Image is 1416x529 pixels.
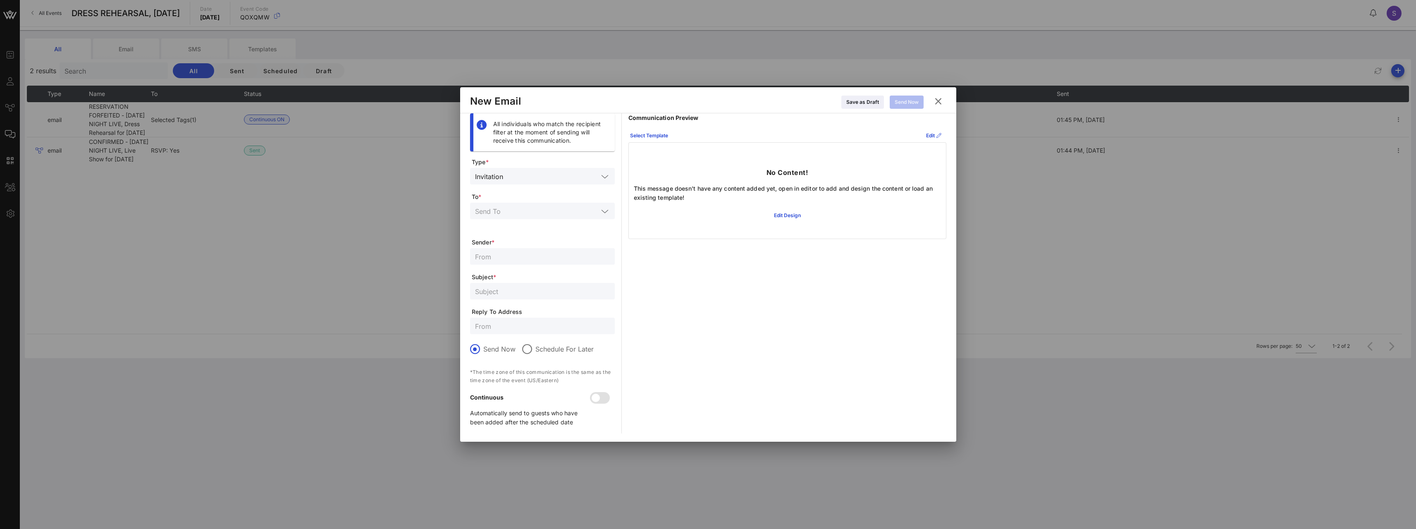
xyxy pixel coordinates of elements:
input: Send To [475,206,598,216]
button: Edit Design [769,209,806,222]
button: Send Now [890,96,924,109]
div: New Email [470,95,521,108]
span: Sender [472,238,615,247]
button: Select Template [625,129,673,142]
input: From [475,321,610,331]
span: Reply To Address [472,308,615,316]
p: This message doesn't have any content added yet, open in editor to add and design the content or ... [634,184,941,202]
span: Type [472,158,615,166]
div: Edit Design [774,211,801,220]
p: No Content! [767,168,808,177]
div: Select Template [630,132,668,140]
div: Invitation [470,168,615,184]
p: *The time zone of this communication is the same as the time zone of the event (US/Eastern) [470,368,615,385]
div: Send Now [895,98,919,106]
p: Communication Preview [628,113,946,122]
div: Save as Draft [846,98,879,106]
button: Edit [921,129,946,142]
button: Save as Draft [841,96,884,109]
span: Subject [472,273,615,281]
span: To [472,193,615,201]
div: Edit [926,132,941,140]
p: Continuous [470,393,592,402]
input: From [475,251,610,262]
label: Send Now [483,345,516,353]
p: Automatically send to guests who have been added after the scheduled date [470,409,592,427]
input: Subject [475,286,610,297]
div: All individuals who match the recipient filter at the moment of sending will receive this communi... [493,120,608,145]
div: Invitation [475,173,503,180]
label: Schedule For Later [535,345,594,353]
